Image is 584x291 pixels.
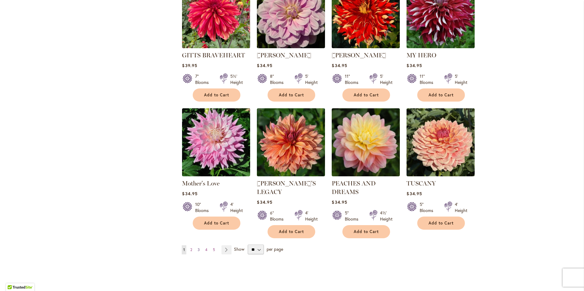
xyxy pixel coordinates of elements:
div: 5" Blooms [420,201,437,214]
span: Add to Cart [429,92,454,98]
button: Add to Cart [417,88,465,102]
a: PEACHES AND DREAMS [332,172,400,178]
span: $34.95 [257,199,272,205]
a: Andy's Legacy [257,172,325,178]
span: Add to Cart [204,221,229,226]
a: 2 [189,245,194,254]
span: $34.95 [407,63,422,68]
div: 5½' Height [230,73,243,85]
button: Add to Cart [342,88,390,102]
span: 4 [205,247,207,252]
a: [PERSON_NAME] [332,52,386,59]
button: Add to Cart [193,217,240,230]
span: 3 [198,247,200,252]
span: Add to Cart [429,221,454,226]
img: Mother's Love [182,108,250,176]
img: TUSCANY [407,108,475,176]
div: 5' Height [380,73,392,85]
a: Nick Sr [332,44,400,49]
button: Add to Cart [268,88,315,102]
span: Add to Cart [279,229,304,234]
a: GITTS BRAVEHEART Exclusive [182,44,250,49]
span: Add to Cart [354,229,379,234]
div: 10" Blooms [195,201,212,214]
img: Andy's Legacy [257,108,325,176]
a: Randi Dawn [257,44,325,49]
div: 5' Height [455,73,467,85]
a: TUSCANY [407,172,475,178]
a: Mother's Love [182,172,250,178]
span: $34.95 [257,63,272,68]
div: 5" Blooms [345,210,362,222]
button: Add to Cart [268,225,315,238]
span: 2 [190,247,192,252]
div: 4' Height [305,210,318,222]
span: Show [234,246,244,252]
a: [PERSON_NAME] [257,52,311,59]
span: $39.95 [182,63,197,68]
button: Add to Cart [417,217,465,230]
img: PEACHES AND DREAMS [332,108,400,176]
span: $34.95 [332,199,347,205]
div: 4' Height [230,201,243,214]
a: [PERSON_NAME]'S LEGACY [257,180,316,196]
span: Add to Cart [354,92,379,98]
a: Mother's Love [182,180,220,187]
button: Add to Cart [193,88,240,102]
div: 6" Blooms [270,210,287,222]
a: PEACHES AND DREAMS [332,180,376,196]
a: MY HERO [407,52,436,59]
iframe: Launch Accessibility Center [5,269,22,286]
span: 5 [213,247,215,252]
a: 5 [211,245,217,254]
div: 7" Blooms [195,73,212,85]
a: 4 [204,245,209,254]
div: 4' Height [455,201,467,214]
div: 5' Height [305,73,318,85]
span: $34.95 [182,191,197,196]
a: My Hero [407,44,475,49]
button: Add to Cart [342,225,390,238]
span: per page [267,246,283,252]
a: 3 [196,245,201,254]
div: 11" Blooms [420,73,437,85]
div: 11" Blooms [345,73,362,85]
div: 8" Blooms [270,73,287,85]
span: $34.95 [332,63,347,68]
a: TUSCANY [407,180,436,187]
a: GITTS BRAVEHEART [182,52,245,59]
span: Add to Cart [279,92,304,98]
span: Add to Cart [204,92,229,98]
span: 1 [183,247,185,252]
span: $34.95 [407,191,422,196]
div: 4½' Height [380,210,392,222]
